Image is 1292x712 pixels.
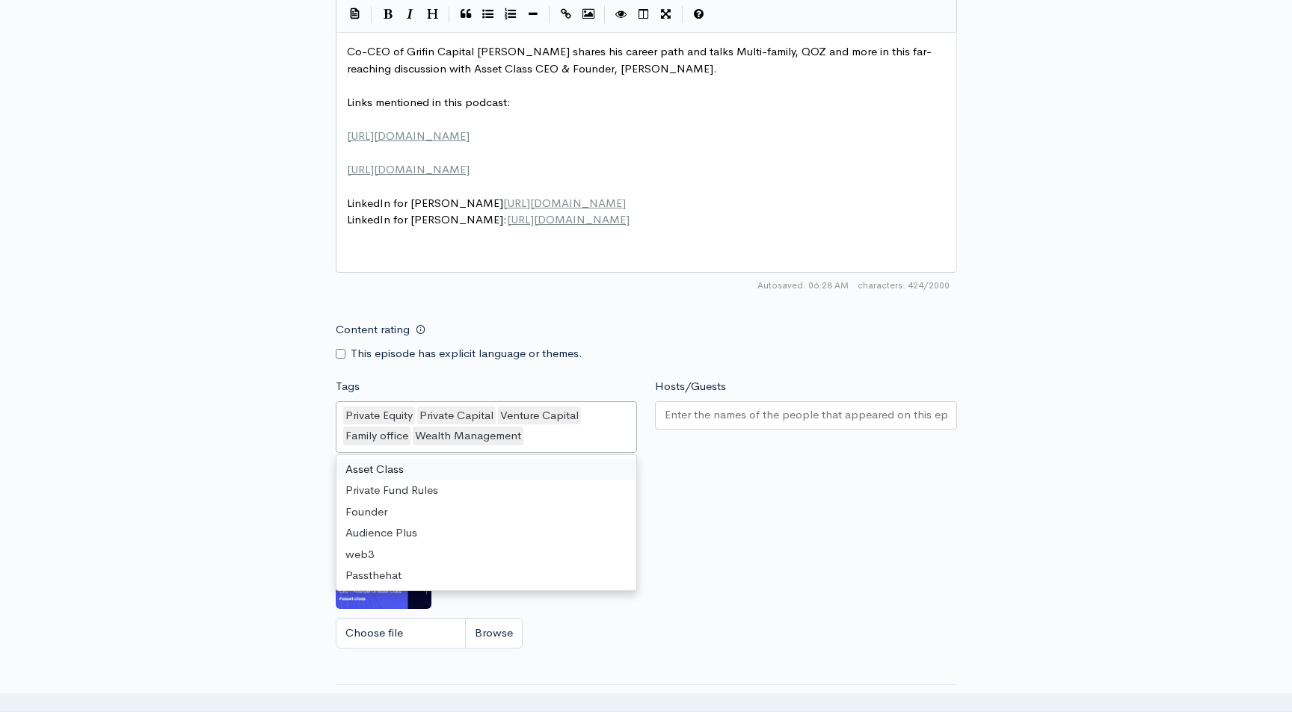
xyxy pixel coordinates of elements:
span: [URL][DOMAIN_NAME] [347,129,470,143]
div: Asset Class [336,459,637,480]
label: This episode has explicit language or themes. [351,345,582,362]
i: | [604,6,606,23]
span: [URL][DOMAIN_NAME] [503,196,626,210]
button: Insert Show Notes Template [344,2,366,25]
button: Insert Image [577,3,600,25]
span: [URL][DOMAIN_NAME] [347,162,470,176]
div: Audience Plus [336,522,637,544]
button: Insert Horizontal Line [522,3,544,25]
div: Private Fund Rules [336,480,637,501]
button: Numbered List [499,3,522,25]
div: Founder [336,501,637,523]
div: Private Equity [343,406,415,425]
span: Co-CEO of Grifin Capital [PERSON_NAME] shares his career path and talks Multi-family, QOZ and mor... [347,44,932,75]
span: LinkedIn for [PERSON_NAME]: [347,212,630,226]
label: Hosts/Guests [655,378,726,395]
span: [URL][DOMAIN_NAME] [507,212,630,226]
label: Tags [336,378,360,395]
div: Venture Capital [498,406,581,425]
div: Family office [343,427,410,445]
span: Autosaved: 06:28 AM [757,279,849,292]
div: Wealth Management [413,427,523,445]
button: Toggle Side by Side [633,3,655,25]
span: LinkedIn for [PERSON_NAME] [347,196,626,210]
i: | [449,6,450,23]
button: Generic List [477,3,499,25]
button: Toggle Fullscreen [655,3,677,25]
i: | [371,6,372,23]
small: If no artwork is selected your default podcast artwork will be used [336,493,957,508]
button: Toggle Preview [610,3,633,25]
span: 424/2000 [858,279,950,292]
div: Passthehat [336,565,637,586]
div: Private Capital [417,406,496,425]
button: Create Link [555,3,577,25]
span: Links mentioned in this podcast: [347,95,511,109]
button: Italic [399,3,422,25]
button: Bold [377,3,399,25]
label: Content rating [336,315,410,345]
div: web3 [336,544,637,566]
button: Heading [422,3,444,25]
i: | [682,6,683,23]
button: Quote [455,3,477,25]
i: | [549,6,550,23]
input: Enter the names of the people that appeared on this episode [665,406,947,424]
button: Markdown Guide [688,3,710,25]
